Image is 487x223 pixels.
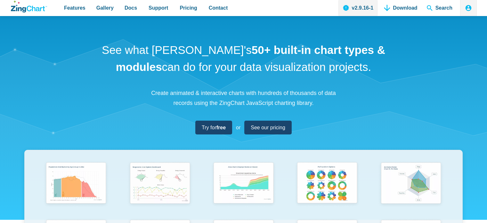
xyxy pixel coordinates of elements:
img: Area Chart (Displays Nodes on Hover) [210,160,277,208]
a: Animated Radar Chart ft. Pet Data [369,160,453,217]
a: Responsive Live Update Dashboard [118,160,201,217]
p: Create animated & interactive charts with hundreds of thousands of data records using the ZingCha... [148,88,340,108]
a: Area Chart (Displays Nodes on Hover) [202,160,285,217]
strong: 50+ built-in chart types & modules [116,44,385,73]
strong: free [216,125,226,130]
span: Pricing [180,4,197,12]
span: Docs [125,4,137,12]
span: Try for [202,123,226,132]
a: See our pricing [244,121,292,134]
span: See our pricing [251,123,285,132]
span: Gallery [96,4,114,12]
img: Animated Radar Chart ft. Pet Data [377,160,444,208]
h1: See what [PERSON_NAME]'s can do for your data visualization projects. [100,42,388,75]
a: ZingChart Logo. Click to return to the homepage [11,1,47,13]
span: Support [149,4,168,12]
span: Features [64,4,85,12]
a: Try forfree [195,121,232,134]
img: Pie Transform Options [294,160,361,208]
a: Population Distribution by Age Group in 2052 [34,160,118,217]
a: Pie Transform Options [285,160,369,217]
span: or [236,123,240,132]
img: Population Distribution by Age Group in 2052 [43,160,110,208]
img: Responsive Live Update Dashboard [126,160,193,208]
span: Contact [209,4,228,12]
